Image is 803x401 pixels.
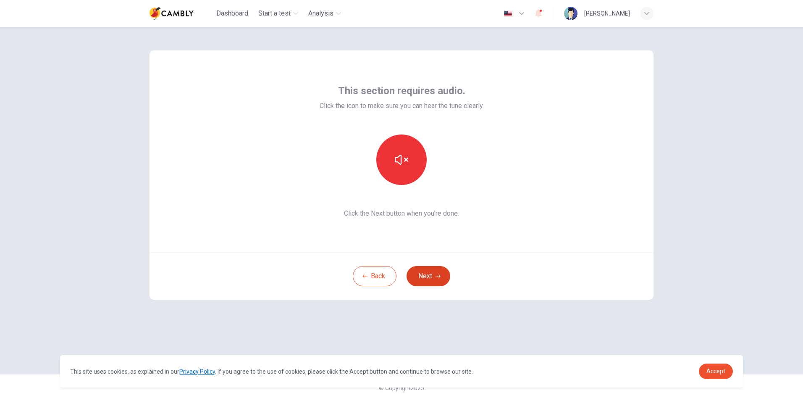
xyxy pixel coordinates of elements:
[379,385,424,391] span: © Copyright 2025
[564,7,577,20] img: Profile picture
[706,368,725,375] span: Accept
[584,8,630,18] div: [PERSON_NAME]
[213,6,252,21] button: Dashboard
[258,8,291,18] span: Start a test
[60,355,743,388] div: cookieconsent
[320,208,484,219] span: Click the Next button when you’re done.
[353,266,396,286] button: Back
[216,8,248,18] span: Dashboard
[407,266,450,286] button: Next
[70,368,473,375] span: This site uses cookies, as explained in our . If you agree to the use of cookies, please click th...
[305,6,344,21] button: Analysis
[699,364,733,379] a: dismiss cookie message
[150,5,194,22] img: Cambly logo
[338,84,465,98] span: This section requires audio.
[150,5,213,22] a: Cambly logo
[503,11,513,17] img: en
[308,8,333,18] span: Analysis
[320,101,484,111] span: Click the icon to make sure you can hear the tune clearly.
[255,6,302,21] button: Start a test
[179,368,215,375] a: Privacy Policy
